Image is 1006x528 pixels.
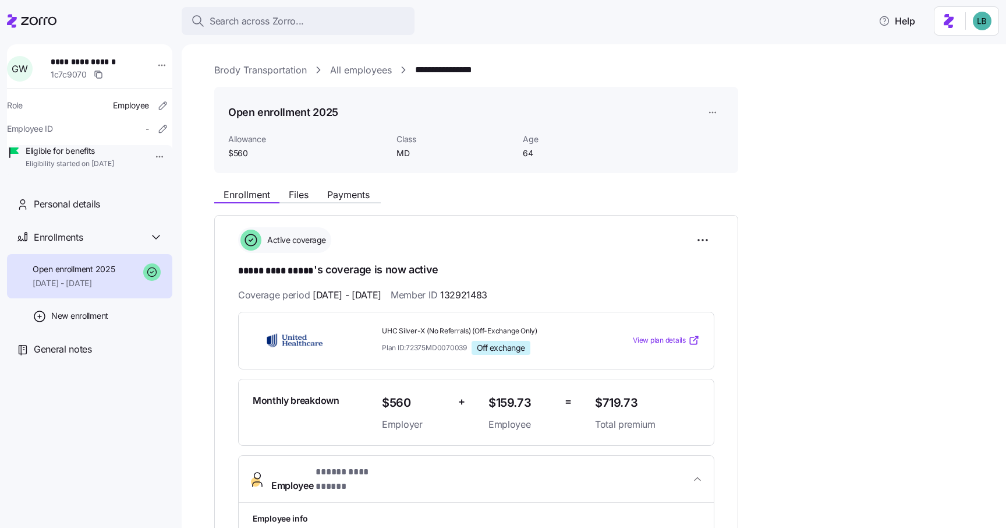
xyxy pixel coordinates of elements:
[330,63,392,78] a: All employees
[440,288,487,302] span: 132921483
[238,262,714,279] h1: 's coverage is now active
[33,263,115,275] span: Open enrollment 2025
[391,288,487,302] span: Member ID
[12,64,27,73] span: G W
[210,14,304,29] span: Search across Zorro...
[224,190,270,199] span: Enrollment
[214,63,307,78] a: Brody Transportation
[34,342,92,357] span: General notes
[228,105,338,119] h1: Open enrollment 2025
[458,393,465,410] span: +
[7,100,23,111] span: Role
[228,147,387,159] span: $560
[34,230,83,245] span: Enrollments
[382,393,449,413] span: $560
[595,417,700,432] span: Total premium
[264,234,326,246] span: Active coverage
[34,197,100,212] span: Personal details
[488,417,555,432] span: Employee
[327,190,370,199] span: Payments
[33,277,115,289] span: [DATE] - [DATE]
[113,100,149,111] span: Employee
[396,133,513,145] span: Class
[271,465,396,493] span: Employee
[182,7,415,35] button: Search across Zorro...
[382,326,586,336] span: UHC Silver-X (No Referrals) (Off-Exchange Only)
[396,147,513,159] span: MD
[7,123,53,135] span: Employee ID
[382,417,449,432] span: Employer
[477,343,525,353] span: Off exchange
[595,393,700,413] span: $719.73
[289,190,309,199] span: Files
[313,288,381,302] span: [DATE] - [DATE]
[382,343,467,353] span: Plan ID: 72375MD0070039
[565,393,572,410] span: =
[973,12,991,30] img: 55738f7c4ee29e912ff6c7eae6e0401b
[146,123,149,135] span: -
[869,9,924,33] button: Help
[51,69,87,80] span: 1c7c9070
[51,310,108,322] span: New enrollment
[253,512,700,525] h1: Employee info
[633,335,686,346] span: View plan details
[253,393,339,408] span: Monthly breakdown
[238,288,381,302] span: Coverage period
[488,393,555,413] span: $159.73
[633,335,700,346] a: View plan details
[228,133,387,145] span: Allowance
[523,133,640,145] span: Age
[26,159,114,169] span: Eligibility started on [DATE]
[879,14,915,28] span: Help
[253,327,336,354] img: UnitedHealthcare
[26,145,114,157] span: Eligible for benefits
[523,147,640,159] span: 64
